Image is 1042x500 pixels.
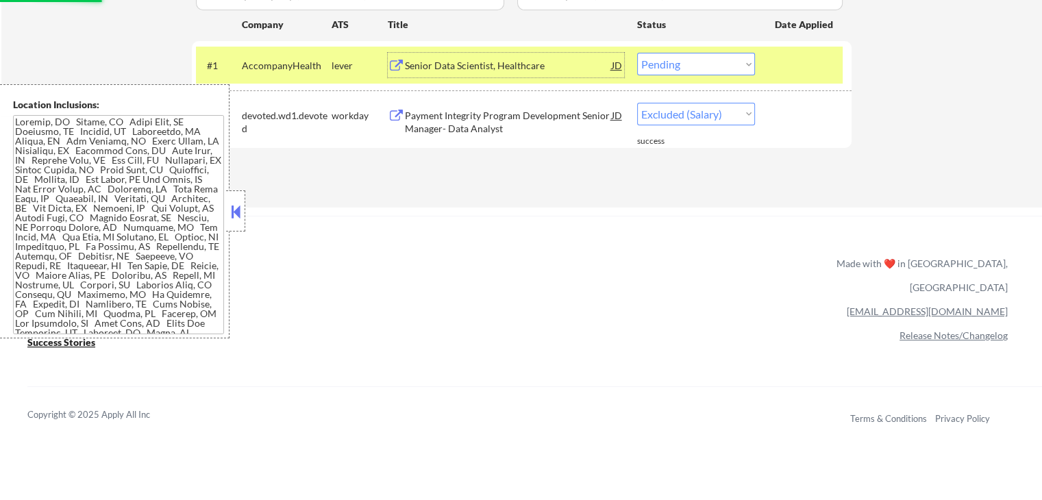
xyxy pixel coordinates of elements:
div: Payment Integrity Program Development Senior Manager- Data Analyst [405,109,612,136]
a: Success Stories [27,335,114,352]
div: Company [242,18,332,32]
a: Privacy Policy [935,413,990,424]
a: Release Notes/Changelog [900,329,1008,341]
div: Made with ❤️ in [GEOGRAPHIC_DATA], [GEOGRAPHIC_DATA] [831,251,1008,299]
div: JD [610,53,624,77]
div: Date Applied [775,18,835,32]
div: ATS [332,18,388,32]
div: success [637,136,692,147]
a: Refer & earn free applications 👯‍♀️ [27,271,550,285]
a: [EMAIL_ADDRESS][DOMAIN_NAME] [847,305,1008,317]
div: AccompanyHealth [242,59,332,73]
div: Copyright © 2025 Apply All Inc [27,408,185,422]
div: Title [388,18,624,32]
div: workday [332,109,388,123]
div: Status [637,12,755,36]
div: Senior Data Scientist, Healthcare [405,59,612,73]
u: Success Stories [27,336,95,348]
div: devoted.wd1.devoted [242,109,332,136]
div: lever [332,59,388,73]
div: #1 [207,59,231,73]
a: Terms & Conditions [850,413,927,424]
div: Location Inclusions: [13,98,224,112]
div: JD [610,103,624,127]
